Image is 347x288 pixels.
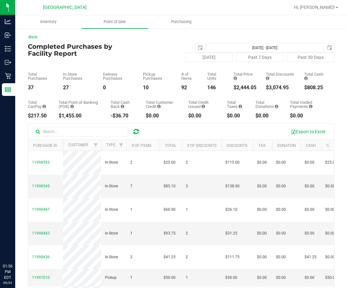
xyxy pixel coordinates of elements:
span: $50.00 [164,275,176,281]
i: Sum of the successful, non-voided CanPay payment transactions for all purchases in the date range. [42,104,46,109]
span: $0.00 [325,254,335,260]
span: Purchasing [163,19,200,25]
inline-svg: Outbound [5,59,11,66]
span: 11998436 [32,255,50,259]
span: 11998487 [32,207,50,212]
div: $217.50 [28,113,49,118]
span: 1 [130,275,132,281]
div: Total Discounts [266,72,295,80]
p: 01:56 PM EDT [3,263,12,280]
div: $0.00 [188,113,217,118]
span: $93.75 [164,230,176,236]
span: $0.00 [305,230,314,236]
span: 3 [186,183,188,189]
a: Donation [277,143,296,148]
input: Search... [33,127,128,136]
span: [GEOGRAPHIC_DATA] [43,5,87,10]
div: Total Donations [255,100,280,109]
div: Total Cash Back [111,100,136,109]
div: $3,074.95 [266,85,295,90]
div: 146 [207,85,224,90]
div: Total Units [207,72,224,80]
a: Filter [91,140,101,151]
inline-svg: Retail [5,73,11,79]
a: Point of Sale [81,15,148,28]
span: select [325,43,334,52]
span: 2 [186,230,188,236]
i: Sum of the total taxes for all purchases in the date range. [239,104,242,109]
span: Inventory [32,19,65,25]
i: Sum of all round-up-to-next-dollar total price adjustments for all purchases in the date range. [275,104,278,109]
a: Purchase ID [33,143,57,148]
a: # of Discounts [187,143,216,148]
div: Total Customer Credit [146,100,179,109]
span: In-Store [105,254,118,260]
span: $0.00 [276,230,286,236]
span: 11997010 [32,275,50,280]
div: Total Price [234,72,256,80]
a: Filter [116,140,126,151]
i: Sum of the discount values applied to the all purchases in the date range. [266,76,269,80]
i: Sum of the successful, non-voided cash payment transactions for all purchases in the date range. ... [304,76,308,80]
span: $85.10 [164,183,176,189]
button: Past 7 Days [236,53,284,62]
i: Sum of the successful, non-voided point-of-banking payment transactions, both via payment termina... [70,104,74,109]
div: Total Purchases [28,72,54,80]
span: $0.00 [325,207,335,213]
span: Point of Sale [95,19,134,25]
div: Total Cash [304,72,325,80]
a: Cash [306,143,316,148]
span: $50.00 [225,275,237,281]
span: $0.00 [325,183,335,189]
a: Purchasing [148,15,214,28]
i: Sum of the successful, non-voided payments using account credit for all purchases in the date range. [157,104,161,109]
div: $1,455.00 [59,113,101,118]
inline-svg: Inventory [5,46,11,52]
span: Hi, [PERSON_NAME]! [294,5,335,10]
i: Sum of the cash-back amounts from rounded-up electronic payments for all purchases in the date ra... [121,104,124,109]
span: In-Store [105,207,118,213]
div: 27 [63,85,93,90]
span: $0.00 [257,254,267,260]
span: $0.00 [257,275,267,281]
span: 11998593 [32,160,50,165]
span: $0.00 [305,207,314,213]
span: $41.25 [305,254,317,260]
button: [DATE] [185,53,233,62]
span: $0.00 [305,160,314,166]
a: Customer [68,143,88,147]
div: 37 [28,85,54,90]
span: Pickup [105,275,117,281]
div: Pickup Purchases [143,72,172,80]
div: $2,444.05 [234,85,256,90]
div: $0.00 [255,113,280,118]
div: $0.00 [227,113,246,118]
span: 1 [130,230,132,236]
a: Back [28,35,37,39]
span: In-Store [105,160,118,166]
h4: Completed Purchases by Facility Report [28,43,130,57]
button: Past 30 Days [287,53,334,62]
span: In-Store [105,230,118,236]
div: Total CanPay [28,100,49,109]
span: $0.00 [257,160,267,166]
i: Sum of all voided payment transaction amounts, excluding tips and transaction fees, for all purch... [309,104,312,109]
div: Total Point of Banking (POB) [59,100,101,109]
div: # of Items [181,72,198,80]
span: $0.00 [305,275,314,281]
span: $0.00 [305,183,314,189]
span: select [196,43,205,52]
span: 1 [130,207,132,213]
span: $0.00 [276,275,286,281]
span: In-Store [105,183,118,189]
i: Sum of the total prices of all purchases in the date range. [234,76,237,80]
span: $0.00 [257,183,267,189]
div: Total Taxes [227,100,246,109]
a: Type [106,143,115,147]
span: 1 [186,207,188,213]
span: 2 [186,254,188,260]
inline-svg: Analytics [5,18,11,25]
div: Total Voided Payments [290,100,325,109]
span: $0.00 [325,230,335,236]
span: $25.00 [325,160,337,166]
